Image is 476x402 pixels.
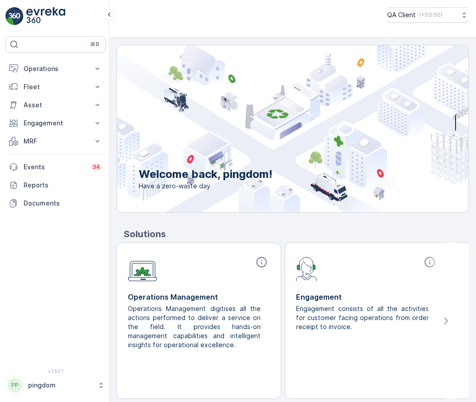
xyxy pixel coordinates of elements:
p: ( +03:00 ) [419,11,442,19]
span: v 1.50.1 [5,368,106,374]
p: Reports [24,181,102,190]
p: MRF [24,137,87,146]
button: Operations [5,60,106,78]
p: Engagement [296,292,438,302]
img: logo_light-DOdMpM7g.png [26,7,65,25]
button: MRF [5,132,106,150]
p: Operations Management [128,292,270,302]
p: Operations Management digitises all the actions performed to deliver a service on the field. It p... [128,304,262,349]
p: Operations [24,64,87,73]
p: Fleet [24,82,87,91]
button: Asset [5,96,106,114]
button: QA Client(+03:00) [387,7,469,23]
span: Have a zero-waste day [139,182,272,191]
p: Documents [24,199,102,208]
img: module-icon [128,256,157,282]
img: logo [5,7,24,25]
p: pingdom [28,381,93,390]
button: Fleet [5,78,106,96]
img: city illustration [76,45,468,212]
p: QA Client [387,10,416,19]
p: Welcome back, pingdom! [139,167,272,182]
p: ⌘B [90,41,99,48]
button: Engagement [5,114,106,132]
button: PPpingdom [5,376,106,395]
a: Documents [5,194,106,212]
a: Reports [5,176,106,194]
img: module-icon [296,256,317,281]
div: PP [8,378,22,392]
p: 34 [92,163,100,171]
a: Events34 [5,158,106,176]
p: Asset [24,100,87,110]
p: Events [24,163,85,172]
p: Engagement [24,119,87,128]
p: Solutions [124,227,469,241]
p: Engagement consists of all the activities for customer facing operations from order receipt to in... [296,304,431,331]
